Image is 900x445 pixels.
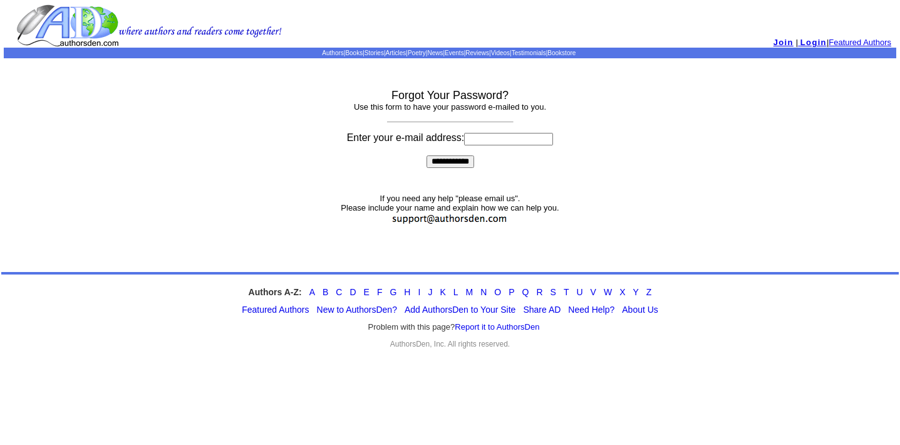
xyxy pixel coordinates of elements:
[418,287,420,297] a: I
[829,38,891,47] a: Featured Authors
[354,102,546,112] font: Use this form to have your password e-mailed to you.
[349,287,356,297] a: D
[619,287,625,297] a: X
[404,287,410,297] a: H
[480,287,487,297] a: N
[391,89,509,102] font: Forgot Your Password?
[242,305,309,315] a: Featured Authors
[249,287,302,297] strong: Authors A-Z:
[317,305,397,315] a: New to AuthorsDen?
[405,305,515,315] a: Add AuthorsDen to Your Site
[547,50,576,56] a: Bookstore
[522,287,529,297] a: Q
[646,287,652,297] a: Z
[455,322,539,332] a: Report it to AuthorsDen
[365,50,384,56] a: Stories
[440,287,445,297] a: K
[428,287,432,297] a: J
[336,287,342,297] a: C
[796,38,891,47] font: | |
[494,287,501,297] a: O
[364,287,370,297] a: E
[16,4,282,48] img: logo.gif
[388,212,512,226] img: support.jpg
[523,305,561,315] a: Share AD
[347,132,554,143] font: Enter your e-mail address:
[453,287,458,297] a: L
[512,50,546,56] a: Testimonials
[551,287,556,297] a: S
[773,38,794,47] a: Join
[491,50,510,56] a: Videos
[536,287,542,297] a: R
[1,340,899,348] div: AuthorsDen, Inc. All rights reserved.
[622,305,658,315] a: About Us
[341,194,559,228] font: If you need any help "please email us". Please include your name and explain how we can help you.
[466,287,473,297] a: M
[368,322,540,332] font: Problem with this page?
[445,50,464,56] a: Events
[390,287,396,297] a: G
[798,38,827,47] a: Login
[386,50,406,56] a: Articles
[633,287,639,297] a: Y
[800,38,827,47] span: Login
[345,50,363,56] a: Books
[509,287,514,297] a: P
[4,50,896,56] p: | | | | | | | | | |
[322,50,343,56] a: Authors
[427,50,443,56] a: News
[568,305,614,315] a: Need Help?
[309,287,315,297] a: A
[604,287,612,297] a: W
[408,50,426,56] a: Poetry
[377,287,383,297] a: F
[323,287,328,297] a: B
[564,287,569,297] a: T
[576,287,582,297] a: U
[591,287,596,297] a: V
[465,50,489,56] a: Reviews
